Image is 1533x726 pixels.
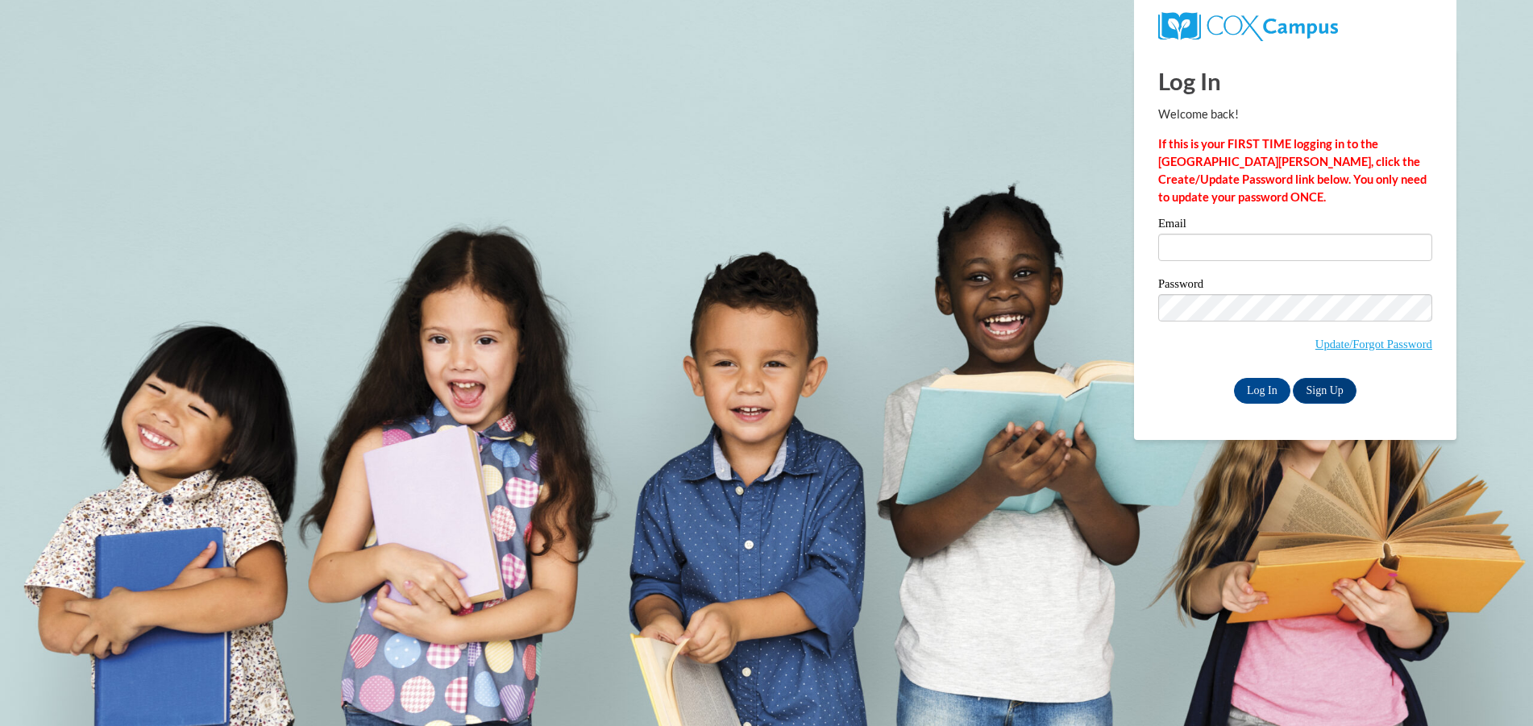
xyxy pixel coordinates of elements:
strong: If this is your FIRST TIME logging in to the [GEOGRAPHIC_DATA][PERSON_NAME], click the Create/Upd... [1158,137,1427,204]
h1: Log In [1158,64,1432,97]
p: Welcome back! [1158,106,1432,123]
label: Email [1158,218,1432,234]
a: Sign Up [1293,378,1356,404]
img: COX Campus [1158,12,1338,41]
label: Password [1158,278,1432,294]
a: COX Campus [1158,19,1338,32]
input: Log In [1234,378,1290,404]
a: Update/Forgot Password [1315,338,1432,351]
